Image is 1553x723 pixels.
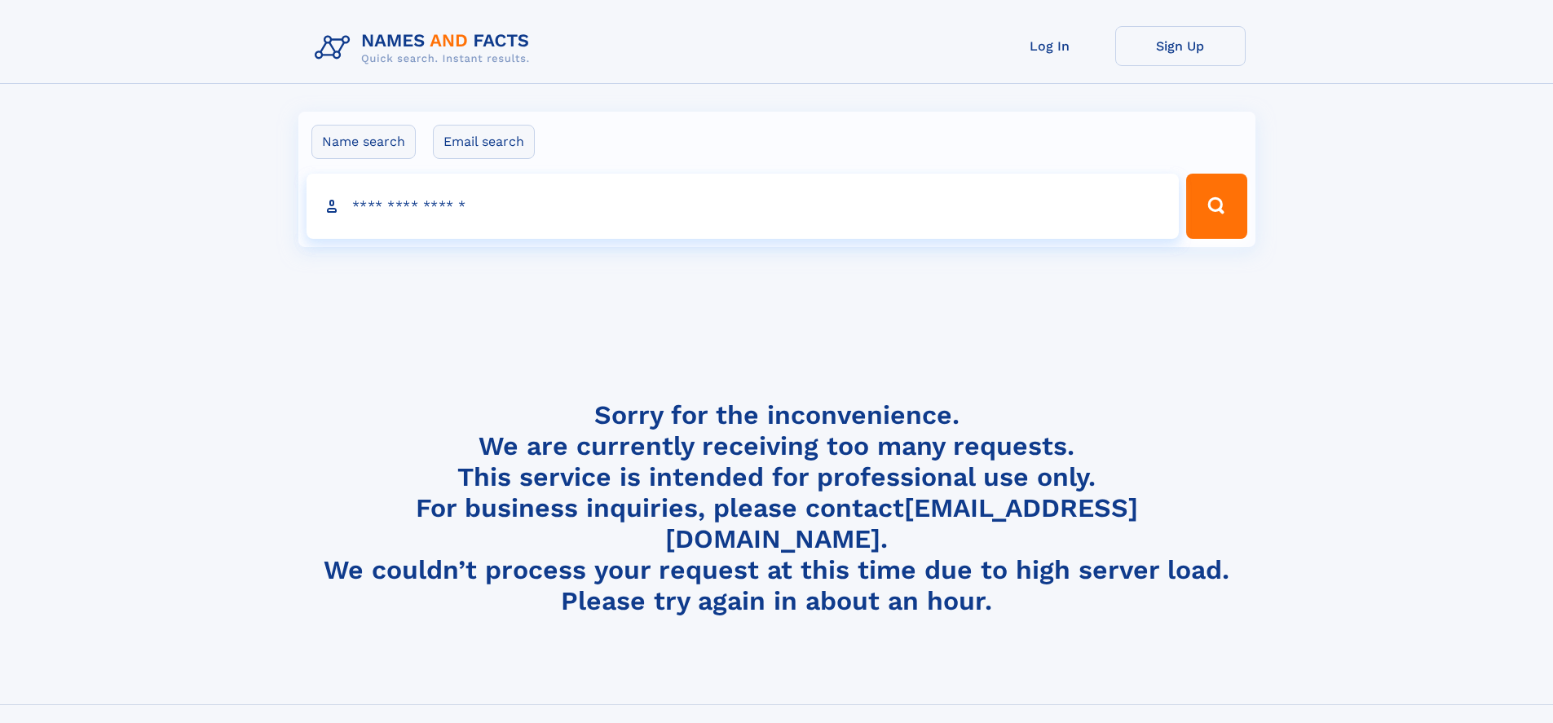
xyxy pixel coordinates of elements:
[308,399,1246,617] h4: Sorry for the inconvenience. We are currently receiving too many requests. This service is intend...
[665,492,1138,554] a: [EMAIL_ADDRESS][DOMAIN_NAME]
[1115,26,1246,66] a: Sign Up
[1186,174,1246,239] button: Search Button
[308,26,543,70] img: Logo Names and Facts
[433,125,535,159] label: Email search
[985,26,1115,66] a: Log In
[307,174,1180,239] input: search input
[311,125,416,159] label: Name search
